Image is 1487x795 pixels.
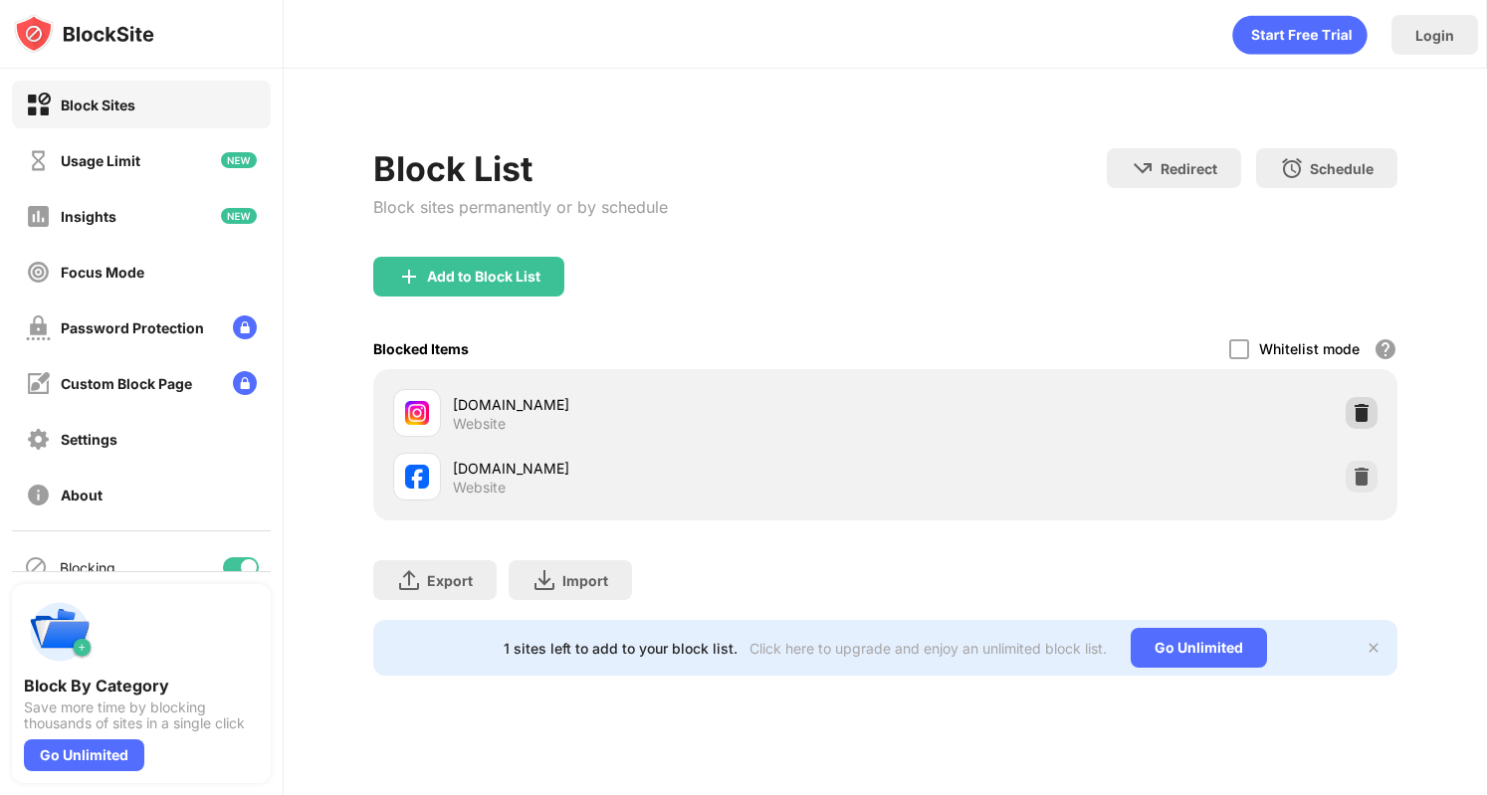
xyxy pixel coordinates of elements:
img: blocking-icon.svg [24,555,48,579]
img: x-button.svg [1366,640,1381,656]
div: Add to Block List [427,269,540,285]
img: insights-off.svg [26,204,51,229]
img: lock-menu.svg [233,371,257,395]
div: Blocking [60,559,115,576]
div: [DOMAIN_NAME] [453,394,886,415]
img: about-off.svg [26,483,51,507]
div: Block Sites [61,97,135,113]
div: Go Unlimited [24,739,144,771]
img: lock-menu.svg [233,315,257,339]
div: Usage Limit [61,152,140,169]
div: Focus Mode [61,264,144,281]
img: new-icon.svg [221,152,257,168]
div: Custom Block Page [61,375,192,392]
div: Whitelist mode [1259,340,1360,357]
div: Schedule [1310,160,1374,177]
img: password-protection-off.svg [26,315,51,340]
div: About [61,487,103,503]
img: favicons [405,465,429,489]
div: Block sites permanently or by schedule [373,197,668,217]
div: Click here to upgrade and enjoy an unlimited block list. [749,640,1107,657]
img: focus-off.svg [26,260,51,285]
div: [DOMAIN_NAME] [453,458,886,479]
img: favicons [405,401,429,425]
div: Website [453,415,506,433]
div: Block By Category [24,676,259,696]
img: customize-block-page-off.svg [26,371,51,396]
img: logo-blocksite.svg [14,14,154,54]
div: 1 sites left to add to your block list. [504,640,738,657]
img: time-usage-off.svg [26,148,51,173]
img: block-on.svg [26,93,51,117]
div: Import [562,572,608,589]
div: Block List [373,148,668,189]
div: Blocked Items [373,340,469,357]
div: Insights [61,208,116,225]
div: Website [453,479,506,497]
div: Settings [61,431,117,448]
div: Password Protection [61,319,204,336]
div: Redirect [1161,160,1217,177]
div: Export [427,572,473,589]
div: animation [1232,15,1368,55]
div: Go Unlimited [1131,628,1267,668]
img: new-icon.svg [221,208,257,224]
div: Save more time by blocking thousands of sites in a single click [24,699,259,731]
div: Login [1415,27,1454,44]
img: settings-off.svg [26,427,51,452]
img: push-categories.svg [24,596,96,668]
